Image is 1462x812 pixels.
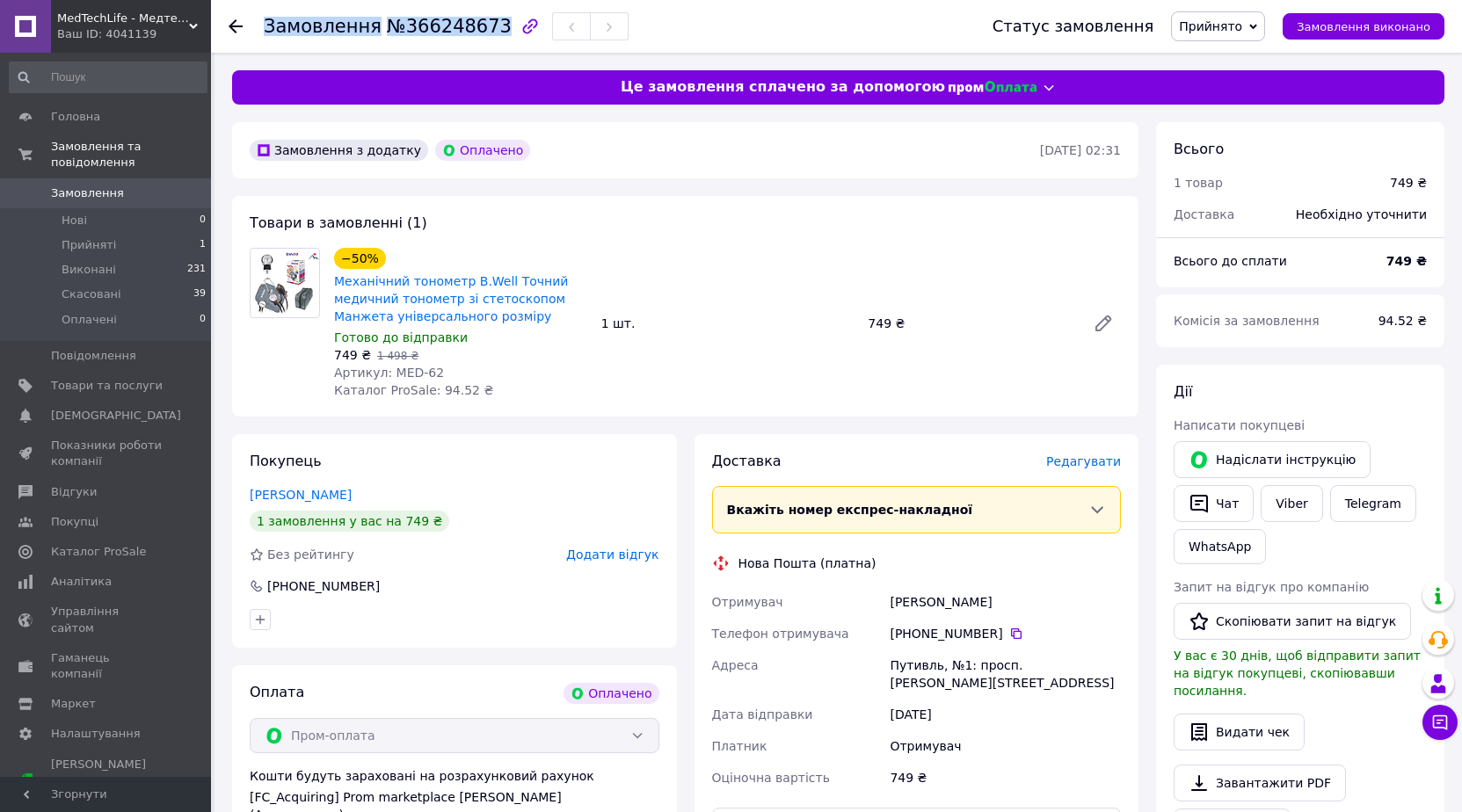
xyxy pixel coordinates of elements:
[1174,207,1234,221] span: Доставка
[1174,254,1287,268] span: Всього до сплати
[62,213,87,228] span: Нові
[435,140,530,161] div: Оплачено
[712,627,849,641] span: Телефон отримувача
[712,739,767,753] span: Платник
[1174,441,1371,478] button: Надіслати інструкцію
[1174,765,1346,801] a: Завантажити PDF
[1174,383,1192,400] span: Дії
[51,514,98,530] span: Покупці
[334,383,493,397] span: Каталог ProSale: 94.52 ₴
[594,311,862,336] div: 1 шт.
[1174,141,1224,157] span: Всього
[51,574,112,590] span: Аналітика
[250,684,304,700] span: Оплата
[734,555,881,572] div: Нова Пошта (платна)
[51,650,163,682] span: Гаманець компанії
[51,726,141,742] span: Налаштування
[51,185,124,201] span: Замовлення
[62,237,116,253] span: Прийняті
[1174,714,1305,750] button: Видати чек
[334,348,371,362] span: 749 ₴
[9,62,207,93] input: Пошук
[1174,418,1305,432] span: Написати покупцеві
[57,26,211,42] div: Ваш ID: 4041139
[193,286,206,302] span: 39
[200,312,206,328] span: 0
[267,547,354,562] span: Без рейтингу
[200,237,206,253] span: 1
[886,586,1124,618] div: [PERSON_NAME]
[1390,174,1427,192] div: 749 ₴
[621,77,945,98] span: Це замовлення сплачено за допомогою
[1285,195,1437,234] div: Необхідно уточнити
[334,330,468,344] span: Готово до відправки
[51,544,146,560] span: Каталог ProSale
[712,771,830,785] span: Оціночна вартість
[712,595,783,609] span: Отримувач
[1174,603,1411,640] button: Скопіювати запит на відгук
[564,683,658,704] div: Оплачено
[1386,254,1427,268] b: 749 ₴
[377,350,418,362] span: 1 498 ₴
[1040,143,1121,157] time: [DATE] 02:31
[1174,529,1266,564] a: WhatsApp
[334,366,444,380] span: Артикул: MED-62
[250,214,427,231] span: Товари в замовленні (1)
[250,453,322,469] span: Покупець
[51,757,163,805] span: [PERSON_NAME] та рахунки
[51,139,211,170] span: Замовлення та повідомлення
[265,577,382,595] div: [PHONE_NUMBER]
[250,488,352,502] a: [PERSON_NAME]
[264,16,382,37] span: Замовлення
[993,18,1154,35] div: Статус замовлення
[1422,705,1458,740] button: Чат з покупцем
[187,262,206,278] span: 231
[51,408,181,424] span: [DEMOGRAPHIC_DATA]
[51,438,163,469] span: Показники роботи компанії
[62,312,117,328] span: Оплачені
[250,140,428,161] div: Замовлення з додатку
[1174,649,1421,698] span: У вас є 30 днів, щоб відправити запит на відгук покупцеві, скопіювавши посилання.
[712,658,759,672] span: Адреса
[861,311,1079,336] div: 749 ₴
[1174,580,1369,594] span: Запит на відгук про компанію
[1261,485,1322,522] a: Viber
[200,213,206,228] span: 0
[1046,454,1121,468] span: Редагувати
[62,262,116,278] span: Виконані
[886,730,1124,762] div: Отримувач
[1174,314,1320,328] span: Комісія за замовлення
[886,699,1124,730] div: [DATE]
[1283,13,1444,40] button: Замовлення виконано
[1330,485,1416,522] a: Telegram
[51,378,163,394] span: Товари та послуги
[334,248,386,269] div: −50%
[51,109,100,125] span: Головна
[712,707,813,721] span: Дата відправки
[1378,314,1427,328] span: 94.52 ₴
[886,649,1124,699] div: Путивль, №1: просп. [PERSON_NAME][STREET_ADDRESS]
[251,250,319,315] img: Механічний тонометр B.Well Точний медичний тонометр зі стетоскопом Манжета універсального розміру
[1174,176,1223,190] span: 1 товар
[890,625,1121,642] div: [PHONE_NUMBER]
[727,503,973,517] span: Вкажіть номер експрес-накладної
[1086,306,1121,341] a: Редагувати
[62,286,121,302] span: Скасовані
[886,762,1124,794] div: 749 ₴
[1297,20,1430,33] span: Замовлення виконано
[51,696,96,712] span: Маркет
[57,11,189,26] span: MedTechLife - Медтехніка для дому, товари для здоров'я та краси
[387,16,512,37] span: №366248673
[712,453,782,469] span: Доставка
[1174,485,1254,522] button: Чат
[566,547,658,562] span: Додати відгук
[51,348,136,364] span: Повідомлення
[334,274,568,323] a: Механічний тонометр B.Well Точний медичний тонометр зі стетоскопом Манжета універсального розміру
[1179,19,1242,33] span: Прийнято
[51,604,163,635] span: Управління сайтом
[51,484,97,500] span: Відгуки
[229,18,243,35] div: Повернутися назад
[250,511,449,532] div: 1 замовлення у вас на 749 ₴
